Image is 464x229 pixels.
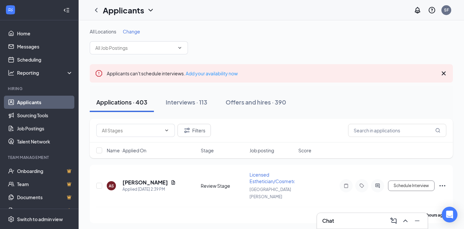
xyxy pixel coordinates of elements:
div: Applications · 403 [96,98,147,106]
svg: Document [171,180,176,185]
a: Scheduling [17,53,73,66]
input: All Stages [102,127,161,134]
div: Reporting [17,69,73,76]
div: Interviews · 113 [166,98,207,106]
a: Messages [17,40,73,53]
span: All Locations [90,29,116,34]
svg: ChevronDown [147,6,155,14]
a: DocumentsCrown [17,191,73,204]
div: Team Management [8,155,72,160]
a: OnboardingCrown [17,164,73,178]
div: SF [444,7,449,13]
div: AS [109,183,114,189]
input: All Job Postings [95,44,175,51]
svg: Collapse [63,7,70,13]
span: Score [298,147,311,154]
a: Job Postings [17,122,73,135]
a: Home [17,27,73,40]
div: Open Intercom Messenger [442,207,457,222]
button: Schedule Interview [388,181,435,191]
svg: ComposeMessage [390,217,398,225]
svg: Minimize [413,217,421,225]
span: Job posting [250,147,274,154]
a: SurveysCrown [17,204,73,217]
svg: Tag [358,183,366,188]
button: Minimize [412,216,422,226]
a: Add your availability now [186,70,238,76]
a: Sourcing Tools [17,109,73,122]
svg: QuestionInfo [428,6,436,14]
a: Talent Network [17,135,73,148]
a: TeamCrown [17,178,73,191]
svg: ChevronDown [177,45,182,50]
svg: Note [342,183,350,188]
svg: ChevronDown [164,128,169,133]
svg: ChevronLeft [92,6,100,14]
p: [PERSON_NAME] has applied more than . [349,212,446,218]
span: [GEOGRAPHIC_DATA][PERSON_NAME] [250,187,291,199]
svg: Analysis [8,69,14,76]
svg: Filter [183,126,191,134]
span: Stage [201,147,214,154]
h5: [PERSON_NAME] [122,179,168,186]
span: Name · Applied On [107,147,146,154]
h1: Applicants [103,5,144,16]
svg: ActiveChat [374,183,381,188]
svg: Ellipses [438,182,446,190]
span: Licensed Esthetician/Cosmetologist [250,172,308,184]
b: 2 hours ago [424,213,445,218]
svg: Settings [8,216,14,222]
input: Search in applications [348,124,446,137]
div: Switch to admin view [17,216,63,222]
button: ChevronUp [400,216,411,226]
div: Review Stage [201,182,246,189]
svg: MagnifyingGlass [435,128,440,133]
svg: WorkstreamLogo [7,7,14,13]
div: Offers and hires · 390 [226,98,286,106]
span: Applicants can't schedule interviews. [107,70,238,76]
svg: Cross [440,69,448,77]
button: ComposeMessage [388,216,399,226]
svg: Notifications [414,6,421,14]
span: Change [123,29,140,34]
svg: ChevronUp [401,217,409,225]
button: Filter Filters [177,124,211,137]
h3: Chat [322,217,334,224]
svg: Error [95,69,103,77]
div: Applied [DATE] 2:39 PM [122,186,176,193]
div: Hiring [8,86,72,91]
a: Applicants [17,96,73,109]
